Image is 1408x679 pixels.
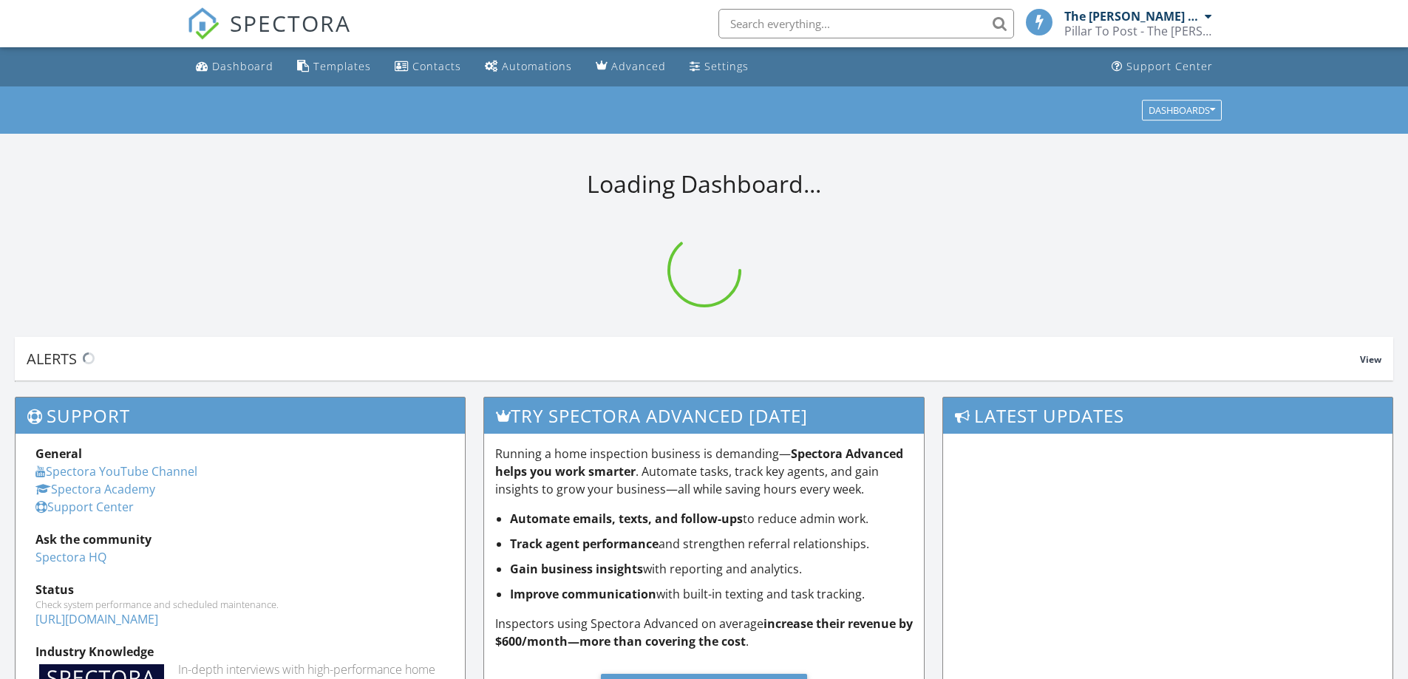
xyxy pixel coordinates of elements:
a: Support Center [1106,53,1219,81]
a: Advanced [590,53,672,81]
div: Ask the community [35,530,445,548]
div: Status [35,581,445,598]
div: Alerts [27,349,1360,369]
div: Contacts [412,59,461,73]
div: Automations [502,59,572,73]
strong: Track agent performance [510,536,659,552]
a: Spectora Academy [35,481,155,497]
a: Automations (Basic) [479,53,578,81]
h3: Latest Updates [943,397,1392,434]
span: View [1360,353,1381,366]
li: and strengthen referral relationships. [510,535,914,553]
a: Spectora HQ [35,549,106,565]
p: Inspectors using Spectora Advanced on average . [495,615,914,650]
div: Check system performance and scheduled maintenance. [35,598,445,610]
div: Dashboards [1149,105,1215,115]
div: Industry Knowledge [35,643,445,661]
button: Dashboards [1142,100,1222,120]
a: Templates [291,53,377,81]
strong: Spectora Advanced helps you work smarter [495,446,903,480]
strong: Improve communication [510,586,656,602]
div: Support Center [1126,59,1213,73]
a: [URL][DOMAIN_NAME] [35,611,158,627]
input: Search everything... [718,9,1014,38]
h3: Try spectora advanced [DATE] [484,397,925,434]
li: with built-in texting and task tracking. [510,585,914,603]
strong: General [35,446,82,462]
li: to reduce admin work. [510,510,914,528]
strong: Gain business insights [510,561,643,577]
a: Dashboard [190,53,279,81]
a: SPECTORA [187,20,351,51]
a: Contacts [389,53,467,81]
div: Templates [313,59,371,73]
a: Spectora YouTube Channel [35,463,197,480]
div: Advanced [611,59,666,73]
li: with reporting and analytics. [510,560,914,578]
h3: Support [16,397,465,434]
div: Settings [704,59,749,73]
div: Pillar To Post - The Frederick Team [1064,24,1212,38]
a: Support Center [35,499,134,515]
a: Settings [684,53,755,81]
div: Dashboard [212,59,273,73]
span: SPECTORA [230,7,351,38]
img: The Best Home Inspection Software - Spectora [187,7,220,40]
p: Running a home inspection business is demanding— . Automate tasks, track key agents, and gain ins... [495,445,914,498]
div: The [PERSON_NAME] Team [1064,9,1201,24]
strong: increase their revenue by $600/month—more than covering the cost [495,615,913,649]
strong: Automate emails, texts, and follow-ups [510,511,743,527]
